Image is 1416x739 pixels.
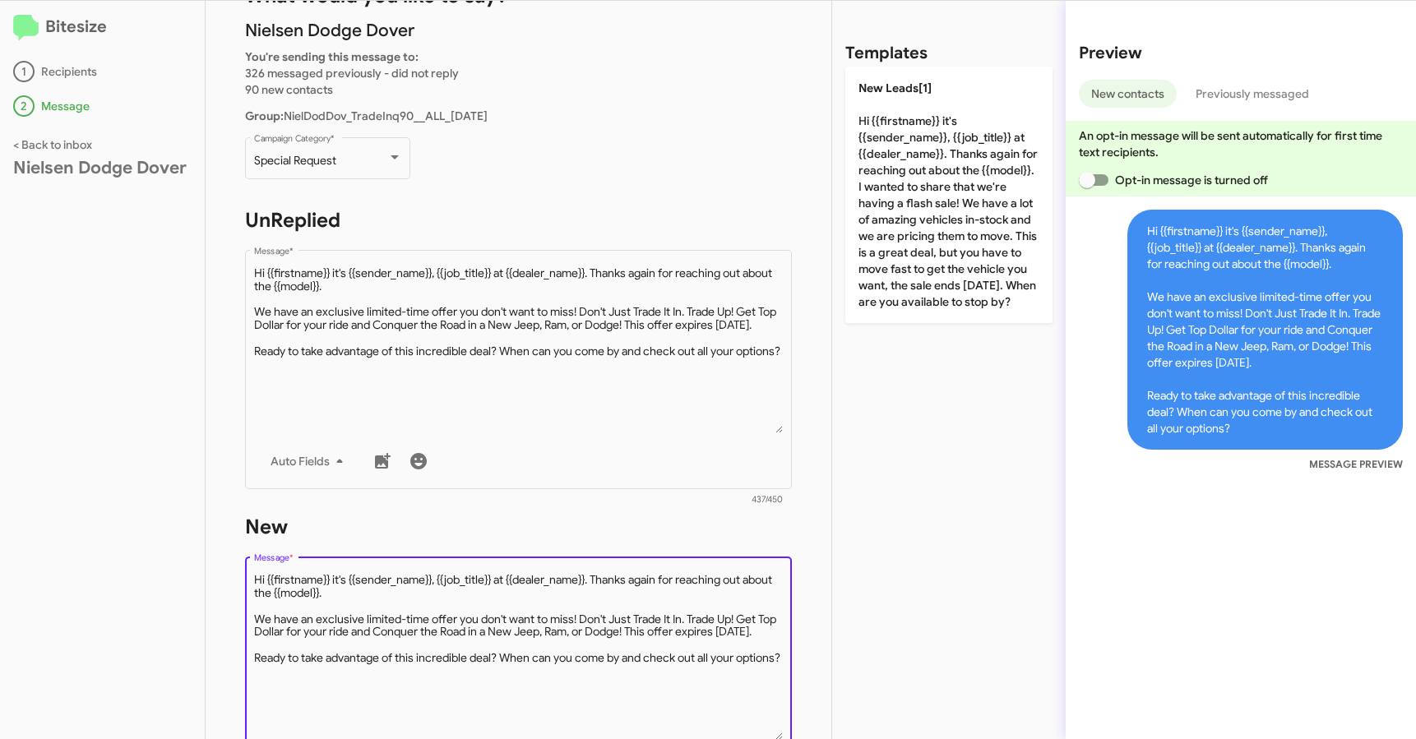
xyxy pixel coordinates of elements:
[13,95,192,117] div: Message
[1196,80,1309,108] span: Previously messaged
[245,22,792,39] p: Nielsen Dodge Dover
[1079,80,1177,108] button: New contacts
[271,446,349,476] span: Auto Fields
[1115,170,1268,190] span: Opt-in message is turned off
[1127,210,1403,450] span: Hi {{firstname}} it's {{sender_name}}, {{job_title}} at {{dealer_name}}. Thanks again for reachin...
[1079,40,1403,67] h2: Preview
[245,66,459,81] span: 326 messaged previously - did not reply
[245,82,333,97] span: 90 new contacts
[245,207,792,233] h1: UnReplied
[254,153,336,168] span: Special Request
[1183,80,1321,108] button: Previously messaged
[13,61,35,82] div: 1
[845,40,928,67] h2: Templates
[1091,80,1164,108] span: New contacts
[245,49,419,64] b: You're sending this message to:
[257,446,363,476] button: Auto Fields
[13,159,192,176] div: Nielsen Dodge Dover
[245,109,488,123] span: NielDodDov_TradeInq90__ALL_[DATE]
[13,15,39,41] img: logo-minimal.svg
[845,67,1053,323] p: Hi {{firstname}} it's {{sender_name}}, {{job_title}} at {{dealer_name}}. Thanks again for reachin...
[245,514,792,540] h1: New
[858,81,932,95] span: New Leads[1]
[1309,456,1403,473] small: MESSAGE PREVIEW
[13,137,92,152] a: < Back to inbox
[245,109,284,123] b: Group:
[752,495,783,505] mat-hint: 437/450
[13,95,35,117] div: 2
[1079,127,1403,160] p: An opt-in message will be sent automatically for first time text recipients.
[13,14,192,41] h2: Bitesize
[13,61,192,82] div: Recipients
